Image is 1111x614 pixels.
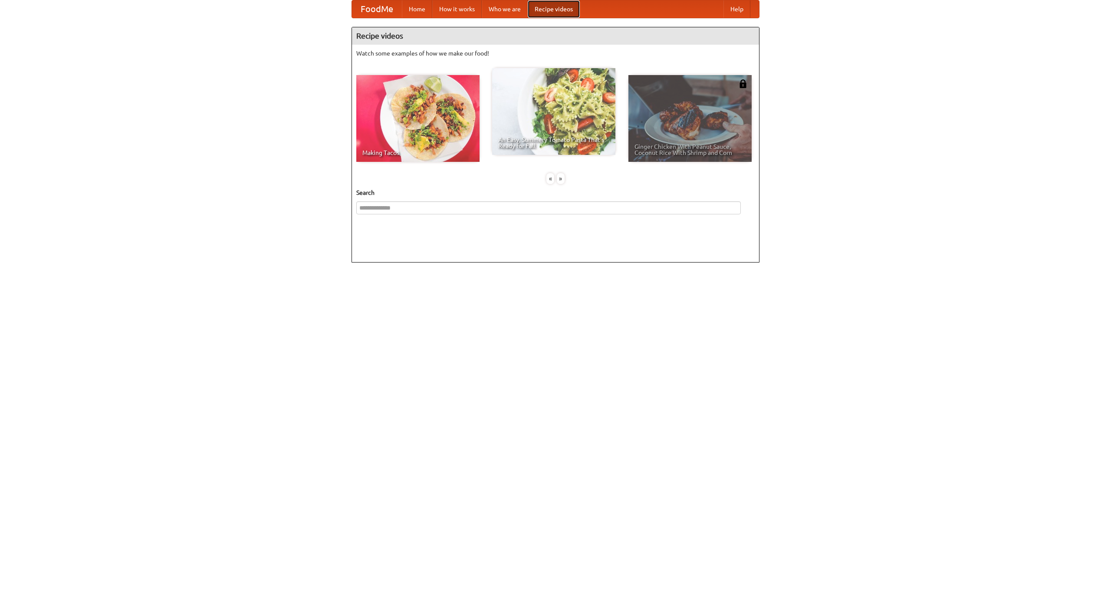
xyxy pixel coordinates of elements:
p: Watch some examples of how we make our food! [356,49,755,58]
a: How it works [432,0,482,18]
img: 483408.png [739,79,747,88]
h4: Recipe videos [352,27,759,45]
h5: Search [356,188,755,197]
a: FoodMe [352,0,402,18]
a: Home [402,0,432,18]
a: An Easy, Summery Tomato Pasta That's Ready for Fall [492,68,615,155]
a: Help [723,0,750,18]
div: » [557,173,565,184]
div: « [546,173,554,184]
span: An Easy, Summery Tomato Pasta That's Ready for Fall [498,137,609,149]
span: Making Tacos [362,150,473,156]
a: Who we are [482,0,528,18]
a: Making Tacos [356,75,480,162]
a: Recipe videos [528,0,580,18]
